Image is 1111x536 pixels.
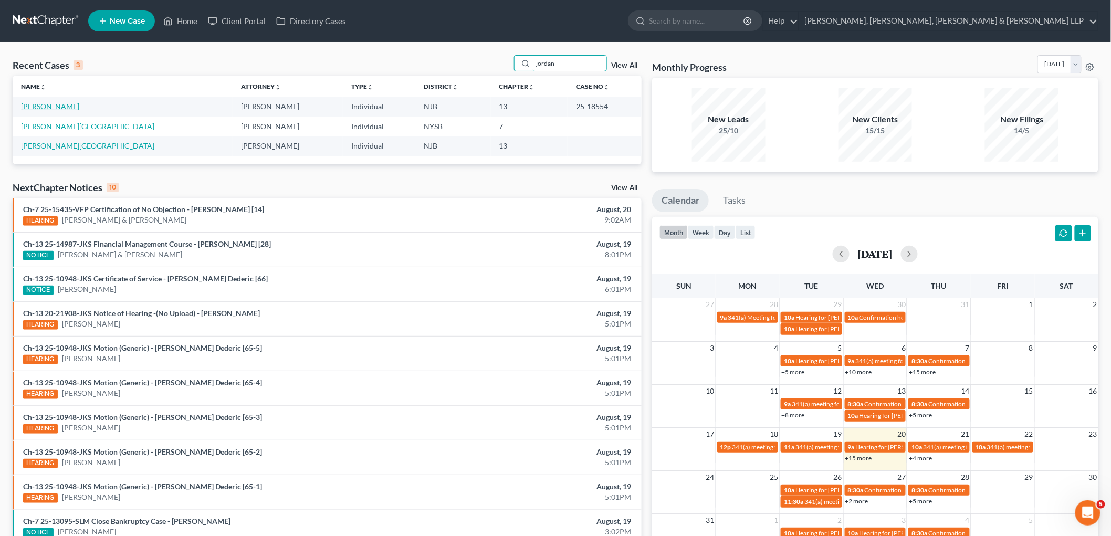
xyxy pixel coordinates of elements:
[23,482,262,491] a: Ch-13 25-10948-JKS Motion (Generic) - [PERSON_NAME] Dederic [65-1]
[911,443,922,451] span: 10a
[23,517,230,526] a: Ch-7 25-13095-SLM Close Bankruptcy Case - [PERSON_NAME]
[367,84,373,90] i: unfold_more
[435,388,631,398] div: 5:01PM
[158,12,203,30] a: Home
[435,249,631,260] div: 8:01PM
[1024,428,1034,440] span: 22
[805,281,819,290] span: Tue
[960,298,971,311] span: 31
[833,471,843,484] span: 26
[435,319,631,329] div: 5:01PM
[1092,342,1098,354] span: 9
[1028,298,1034,311] span: 1
[435,423,631,433] div: 5:01PM
[900,342,907,354] span: 6
[960,471,971,484] span: 28
[652,189,709,212] a: Calendar
[784,325,794,333] span: 10a
[435,492,631,502] div: 5:01PM
[23,286,54,295] div: NOTICE
[652,61,727,73] h3: Monthly Progress
[911,400,927,408] span: 8:30a
[271,12,351,30] a: Directory Cases
[692,125,766,136] div: 25/10
[435,447,631,457] div: August, 19
[781,368,804,376] a: +5 more
[856,443,993,451] span: Hearing for [PERSON_NAME] & [PERSON_NAME]
[728,313,830,321] span: 341(a) Meeting for [PERSON_NAME]
[435,274,631,284] div: August, 19
[23,205,264,214] a: Ch-7 25-15435-VFP Certification of No Objection - [PERSON_NAME] [14]
[1075,500,1100,526] iframe: Intercom live chat
[23,251,54,260] div: NOTICE
[705,428,716,440] span: 17
[866,281,884,290] span: Wed
[107,183,119,192] div: 10
[58,249,183,260] a: [PERSON_NAME] & [PERSON_NAME]
[110,17,145,25] span: New Case
[773,514,779,527] span: 1
[848,313,858,321] span: 10a
[435,516,631,527] div: August, 19
[74,60,83,70] div: 3
[769,385,779,397] span: 11
[781,411,804,419] a: +8 more
[1024,385,1034,397] span: 15
[896,471,907,484] span: 27
[23,343,262,352] a: Ch-13 25-10948-JKS Motion (Generic) - [PERSON_NAME] Dederic [65-5]
[499,82,535,90] a: Chapterunfold_more
[23,274,268,283] a: Ch-13 25-10948-JKS Certificate of Service - [PERSON_NAME] Dederic [66]
[435,308,631,319] div: August, 19
[784,486,794,494] span: 10a
[848,400,864,408] span: 8:30a
[23,390,58,399] div: HEARING
[62,492,120,502] a: [PERSON_NAME]
[860,412,941,419] span: Hearing for [PERSON_NAME]
[435,204,631,215] div: August, 20
[848,486,864,494] span: 8:30a
[435,239,631,249] div: August, 19
[784,498,803,506] span: 11:30a
[792,400,893,408] span: 341(a) meeting for [PERSON_NAME]
[928,400,1103,408] span: Confirmation hearing for [PERSON_NAME] & [PERSON_NAME]
[491,136,568,155] td: 13
[763,12,798,30] a: Help
[928,486,1047,494] span: Confirmation hearing for [PERSON_NAME]
[705,298,716,311] span: 27
[1097,500,1105,509] span: 5
[928,357,1047,365] span: Confirmation hearing for [PERSON_NAME]
[1028,514,1034,527] span: 5
[709,342,716,354] span: 3
[23,309,260,318] a: Ch-13 20-21908-JKS Notice of Hearing -(No Upload) - [PERSON_NAME]
[911,486,927,494] span: 8:30a
[705,514,716,527] span: 31
[659,225,688,239] button: month
[435,457,631,468] div: 5:01PM
[773,342,779,354] span: 4
[784,443,794,451] span: 11a
[985,125,1058,136] div: 14/5
[62,457,120,468] a: [PERSON_NAME]
[233,136,343,155] td: [PERSON_NAME]
[860,313,979,321] span: Confirmation hearing for [PERSON_NAME]
[415,97,491,116] td: NJB
[435,215,631,225] div: 9:02AM
[900,514,907,527] span: 3
[909,454,932,462] a: +4 more
[21,141,154,150] a: [PERSON_NAME][GEOGRAPHIC_DATA]
[23,216,58,226] div: HEARING
[21,102,79,111] a: [PERSON_NAME]
[23,447,262,456] a: Ch-13 25-10948-JKS Motion (Generic) - [PERSON_NAME] Dederic [65-2]
[611,184,637,192] a: View All
[343,117,415,136] td: Individual
[529,84,535,90] i: unfold_more
[343,97,415,116] td: Individual
[997,281,1008,290] span: Fri
[837,342,843,354] span: 5
[965,342,971,354] span: 7
[23,320,58,330] div: HEARING
[837,514,843,527] span: 2
[769,298,779,311] span: 28
[896,385,907,397] span: 13
[720,443,731,451] span: 12p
